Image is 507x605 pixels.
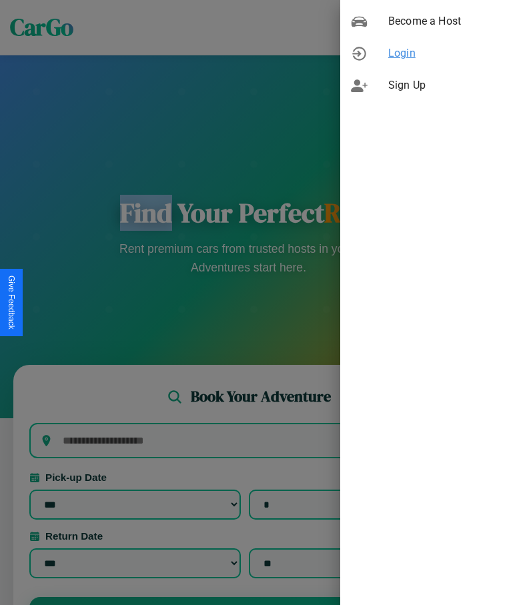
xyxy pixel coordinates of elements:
[7,275,16,330] div: Give Feedback
[388,77,496,93] span: Sign Up
[388,13,496,29] span: Become a Host
[340,5,507,37] div: Become a Host
[388,45,496,61] span: Login
[340,69,507,101] div: Sign Up
[340,37,507,69] div: Login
